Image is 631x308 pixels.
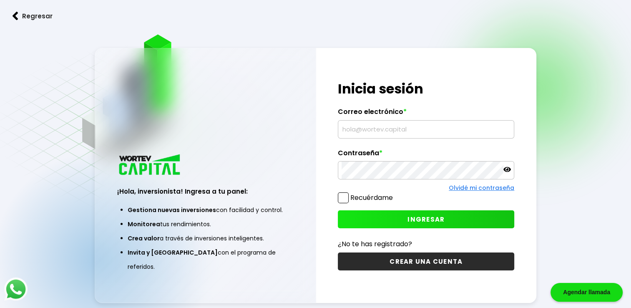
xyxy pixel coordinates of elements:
h3: ¡Hola, inversionista! Ingresa a tu panel: [117,187,294,196]
div: Agendar llamada [551,283,623,302]
li: tus rendimientos. [128,217,283,231]
li: con el programa de referidos. [128,245,283,274]
input: hola@wortev.capital [342,121,510,138]
label: Contraseña [338,149,514,162]
span: Monitorea [128,220,160,228]
button: CREAR UNA CUENTA [338,252,514,270]
span: Gestiona nuevas inversiones [128,206,216,214]
h1: Inicia sesión [338,79,514,99]
button: INGRESAR [338,210,514,228]
img: logo_wortev_capital [117,153,183,178]
p: ¿No te has registrado? [338,239,514,249]
span: Invita y [GEOGRAPHIC_DATA] [128,248,218,257]
img: flecha izquierda [13,12,18,20]
label: Recuérdame [350,193,393,202]
span: Crea valor [128,234,160,242]
span: INGRESAR [407,215,445,224]
label: Correo electrónico [338,108,514,120]
a: ¿No te has registrado?CREAR UNA CUENTA [338,239,514,270]
li: a través de inversiones inteligentes. [128,231,283,245]
li: con facilidad y control. [128,203,283,217]
img: logos_whatsapp-icon.242b2217.svg [4,278,28,301]
a: Olvidé mi contraseña [449,184,514,192]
